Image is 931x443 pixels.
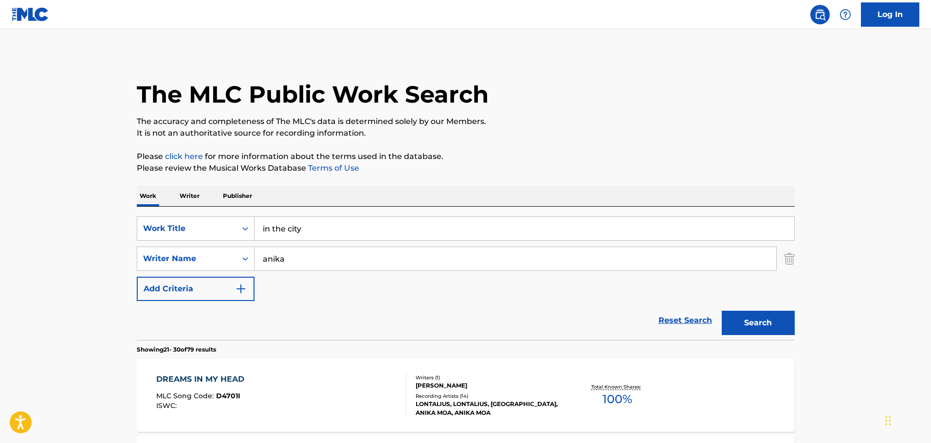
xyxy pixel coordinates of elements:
[416,400,563,417] div: LONTALIUS, LONTALIUS, [GEOGRAPHIC_DATA], ANIKA MOA, ANIKA MOA
[840,9,851,20] img: help
[784,247,795,271] img: Delete Criterion
[235,283,247,295] img: 9d2ae6d4665cec9f34b9.svg
[137,345,216,354] p: Showing 21 - 30 of 79 results
[137,80,489,109] h1: The MLC Public Work Search
[836,5,855,24] div: Help
[882,396,931,443] iframe: Chat Widget
[814,9,826,20] img: search
[216,391,240,400] span: D4701I
[165,152,203,161] a: click here
[156,391,216,400] span: MLC Song Code :
[654,310,717,331] a: Reset Search
[137,162,795,174] p: Please review the Musical Works Database
[810,5,830,24] a: Public Search
[137,151,795,162] p: Please for more information about the terms used in the database.
[137,127,795,139] p: It is not an authoritative source for recording information.
[137,277,255,301] button: Add Criteria
[602,390,632,408] span: 100 %
[885,406,891,435] div: Drag
[416,374,563,381] div: Writers ( 1 )
[137,116,795,127] p: The accuracy and completeness of The MLC's data is determined solely by our Members.
[137,216,795,340] form: Search Form
[861,2,919,27] a: Log In
[137,186,159,206] p: Work
[306,163,359,173] a: Terms of Use
[156,373,249,385] div: DREAMS IN MY HEAD
[591,383,643,390] p: Total Known Shares:
[177,186,202,206] p: Writer
[12,7,49,21] img: MLC Logo
[137,359,795,432] a: DREAMS IN MY HEADMLC Song Code:D4701IISWC:Writers (1)[PERSON_NAME]Recording Artists (14)LONTALIUS...
[143,223,231,234] div: Work Title
[143,253,231,265] div: Writer Name
[220,186,255,206] p: Publisher
[156,401,179,410] span: ISWC :
[722,311,795,335] button: Search
[416,392,563,400] div: Recording Artists ( 14 )
[416,381,563,390] div: [PERSON_NAME]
